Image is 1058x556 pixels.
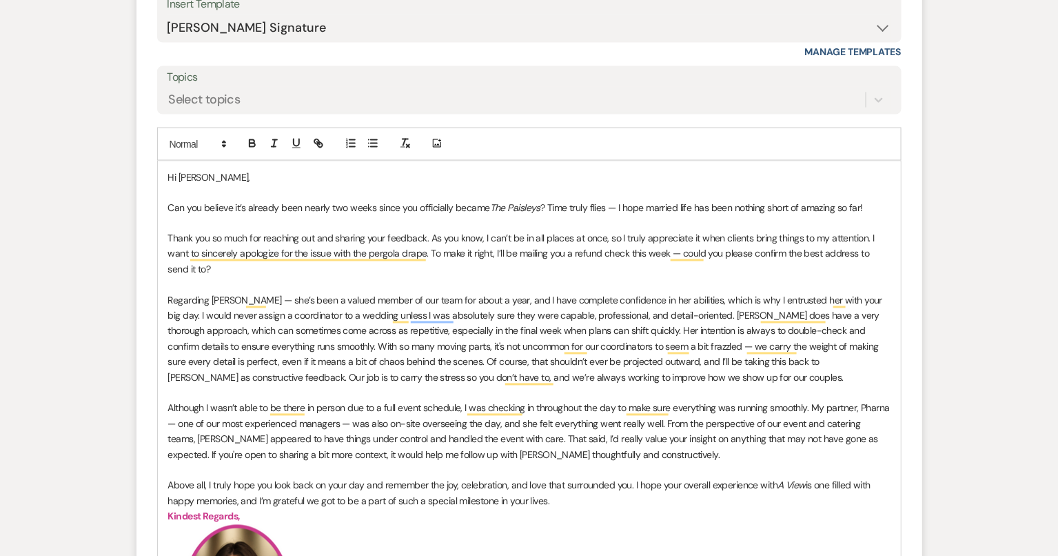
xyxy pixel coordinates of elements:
p: Regarding [PERSON_NAME] — she’s been a valued member of our team for about a year, and I have com... [168,293,891,386]
strong: Kindest Regards, [168,510,240,523]
p: Hi [PERSON_NAME], [168,170,891,185]
p: Can you believe it’s already been nearly two weeks since you officially became ? Time truly flies... [168,200,891,215]
a: Manage Templates [805,46,902,58]
p: Although I wasn’t able to be there in person due to a full event schedule, I was checking in thro... [168,401,891,463]
div: Select topics [169,91,241,110]
p: Above all, I truly hope you look back on your day and remember the joy, celebration, and love tha... [168,478,891,509]
em: A View [778,479,806,492]
p: Thank you so much for reaching out and sharing your feedback. As you know, I can’t be in all plac... [168,231,891,277]
em: The Paisleys [490,201,540,214]
label: Topics [167,68,891,88]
